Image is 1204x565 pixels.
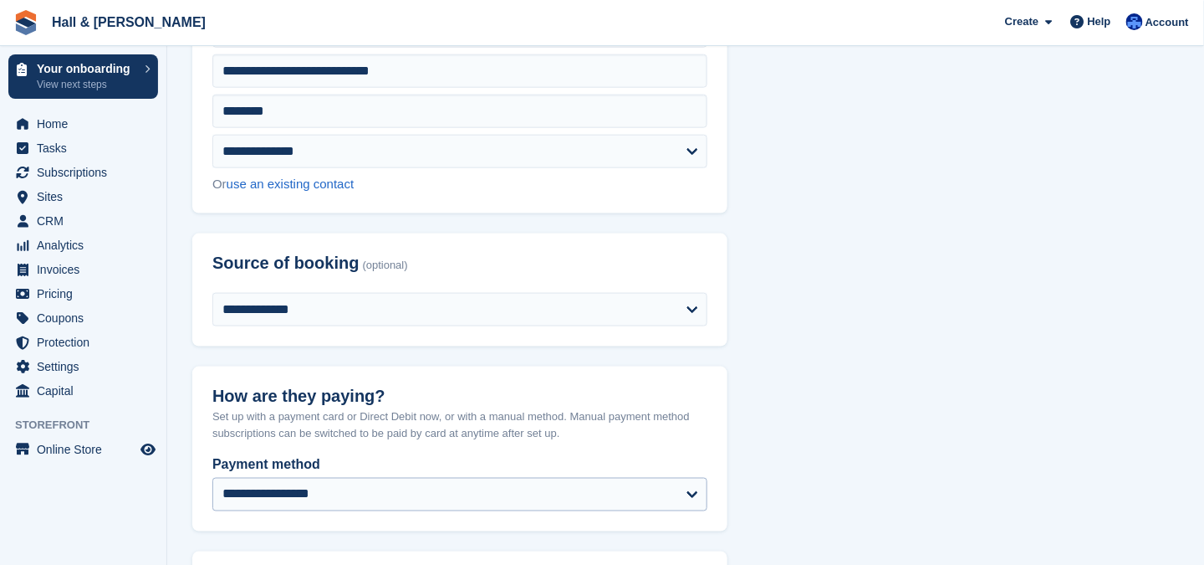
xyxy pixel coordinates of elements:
p: Set up with a payment card or Direct Debit now, or with a manual method. Manual payment method su... [212,408,707,441]
a: menu [8,209,158,233]
a: menu [8,185,158,208]
a: menu [8,258,158,281]
img: Claire Banham [1126,13,1143,30]
p: Your onboarding [37,63,136,74]
span: Storefront [15,417,166,434]
a: use an existing contact [227,177,355,191]
span: Pricing [37,282,137,306]
span: (optional) [363,259,408,272]
a: menu [8,282,158,306]
span: Capital [37,379,137,403]
a: menu [8,161,158,184]
span: Analytics [37,234,137,257]
a: menu [8,331,158,354]
a: menu [8,306,158,330]
span: Account [1145,14,1189,31]
h2: How are they paying? [212,387,707,406]
a: menu [8,379,158,403]
span: Subscriptions [37,161,137,184]
a: menu [8,355,158,378]
span: Coupons [37,306,137,330]
span: Settings [37,355,137,378]
span: Create [1005,13,1038,30]
span: Invoices [37,258,137,281]
span: Protection [37,331,137,354]
span: Source of booking [212,254,360,273]
a: Preview store [138,439,158,460]
span: Home [37,112,137,136]
a: menu [8,438,158,461]
span: Help [1088,13,1111,30]
div: Or [212,175,707,194]
img: stora-icon-8386f47178a22dfd0bd8f6a31ec36ba5ce8667c1dd55bd0f319d3a0aa187defe.svg [13,10,38,35]
label: Payment method [212,455,707,475]
span: Online Store [37,438,137,461]
a: Hall & [PERSON_NAME] [45,8,212,36]
a: Your onboarding View next steps [8,54,158,99]
p: View next steps [37,77,136,92]
a: menu [8,136,158,160]
a: menu [8,112,158,136]
span: Sites [37,185,137,208]
span: CRM [37,209,137,233]
a: menu [8,234,158,257]
span: Tasks [37,136,137,160]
